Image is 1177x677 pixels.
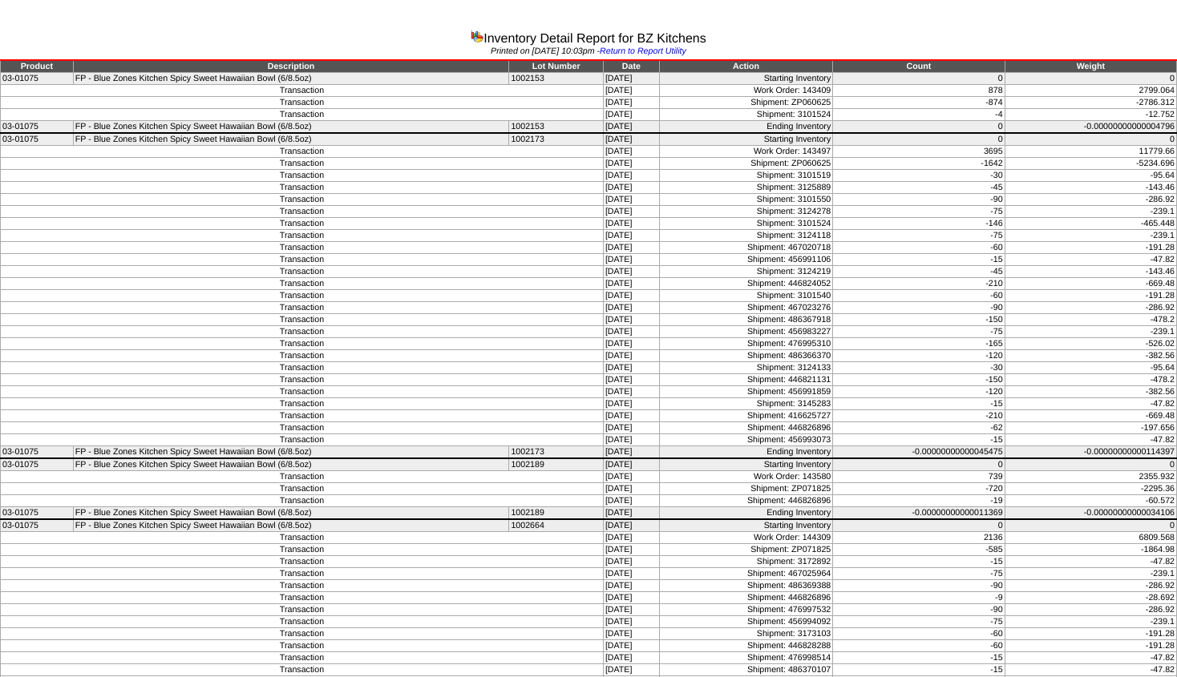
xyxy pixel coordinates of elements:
[1005,73,1176,85] td: 0
[659,519,832,532] td: Starting Inventory
[659,446,832,459] td: Ending Inventory
[1,338,604,350] td: Transaction
[659,483,832,495] td: Shipment: ZP071825
[833,278,1005,290] td: -210
[1005,446,1176,459] td: -0.00000000000114397
[603,170,659,182] td: [DATE]
[603,326,659,338] td: [DATE]
[659,386,832,398] td: Shipment: 456991859
[1005,544,1176,556] td: -1864.98
[603,458,659,471] td: [DATE]
[833,146,1005,158] td: 3695
[1005,410,1176,422] td: -669.48
[1,386,604,398] td: Transaction
[1,495,604,507] td: Transaction
[1,604,604,616] td: Transaction
[603,158,659,170] td: [DATE]
[603,628,659,640] td: [DATE]
[659,158,832,170] td: Shipment: ZP060625
[833,495,1005,507] td: -19
[659,254,832,266] td: Shipment: 456991106
[1005,495,1176,507] td: -60.572
[603,121,659,134] td: [DATE]
[833,182,1005,194] td: -45
[1005,230,1176,242] td: -239.1
[833,133,1005,146] td: 0
[659,544,832,556] td: Shipment: ZP071825
[1,314,604,326] td: Transaction
[1005,302,1176,314] td: -286.92
[1005,580,1176,592] td: -286.92
[471,30,483,42] img: graph.gif
[1005,182,1176,194] td: -143.46
[659,664,832,676] td: Shipment: 486370107
[1005,483,1176,495] td: -2295.36
[1,242,604,254] td: Transaction
[833,60,1005,73] td: Count
[1005,519,1176,532] td: 0
[509,507,604,520] td: 1002189
[659,362,832,374] td: Shipment: 3124133
[603,146,659,158] td: [DATE]
[1005,170,1176,182] td: -95.64
[603,302,659,314] td: [DATE]
[1005,326,1176,338] td: -239.1
[603,446,659,459] td: [DATE]
[659,242,832,254] td: Shipment: 467020718
[1,326,604,338] td: Transaction
[659,218,832,230] td: Shipment: 3101524
[603,133,659,146] td: [DATE]
[603,652,659,664] td: [DATE]
[659,507,832,520] td: Ending Inventory
[1005,350,1176,362] td: -382.56
[73,458,509,471] td: FP - Blue Zones Kitchen Spicy Sweet Hawaiian Bowl (6/8.5oz)
[833,350,1005,362] td: -120
[659,170,832,182] td: Shipment: 3101519
[603,604,659,616] td: [DATE]
[1,230,604,242] td: Transaction
[1005,471,1176,483] td: 2355.932
[603,194,659,206] td: [DATE]
[659,471,832,483] td: Work Order: 143580
[1005,604,1176,616] td: -286.92
[1,254,604,266] td: Transaction
[659,314,832,326] td: Shipment: 486367918
[1005,398,1176,410] td: -47.82
[1005,458,1176,471] td: 0
[603,109,659,121] td: [DATE]
[659,85,832,97] td: Work Order: 143409
[603,410,659,422] td: [DATE]
[603,242,659,254] td: [DATE]
[659,422,832,434] td: Shipment: 446826896
[1005,242,1176,254] td: -191.28
[603,218,659,230] td: [DATE]
[603,85,659,97] td: [DATE]
[659,146,832,158] td: Work Order: 143497
[1,616,604,628] td: Transaction
[1,640,604,652] td: Transaction
[833,483,1005,495] td: -720
[833,121,1005,134] td: 0
[659,133,832,146] td: Starting Inventory
[1005,206,1176,218] td: -239.1
[833,97,1005,109] td: -874
[1005,85,1176,97] td: 2799.064
[659,60,832,73] td: Action
[1,206,604,218] td: Transaction
[603,471,659,483] td: [DATE]
[1,374,604,386] td: Transaction
[659,97,832,109] td: Shipment: ZP060625
[659,302,832,314] td: Shipment: 467023276
[603,362,659,374] td: [DATE]
[1,458,74,471] td: 03-01075
[833,604,1005,616] td: -90
[1005,254,1176,266] td: -47.82
[603,374,659,386] td: [DATE]
[1,266,604,278] td: Transaction
[1005,664,1176,676] td: -47.82
[1,85,604,97] td: Transaction
[603,483,659,495] td: [DATE]
[659,206,832,218] td: Shipment: 3124278
[1,556,604,568] td: Transaction
[603,182,659,194] td: [DATE]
